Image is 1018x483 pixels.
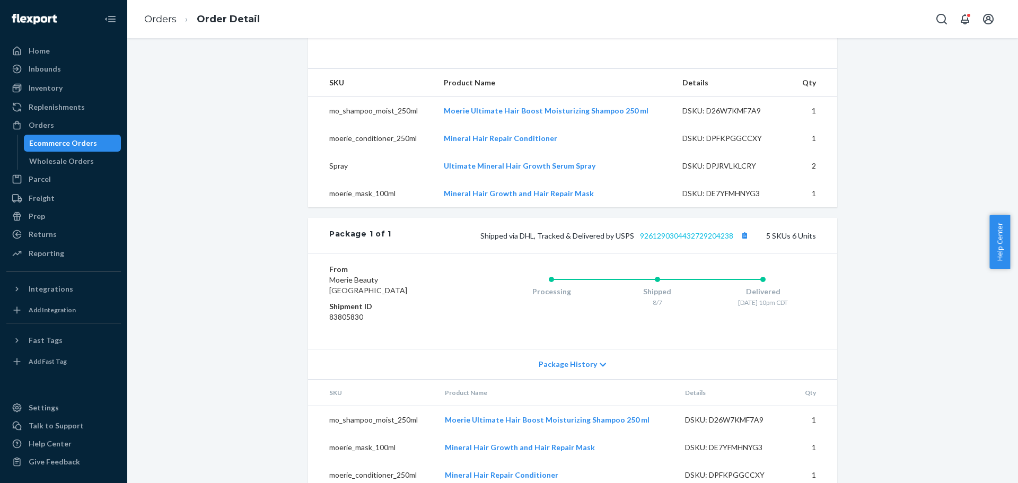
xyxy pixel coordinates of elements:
dt: Shipment ID [329,301,456,312]
div: Talk to Support [29,420,84,431]
a: Add Integration [6,302,121,319]
span: Moerie Beauty [GEOGRAPHIC_DATA] [329,275,407,295]
img: Flexport logo [12,14,57,24]
div: Give Feedback [29,456,80,467]
div: Shipped [604,286,710,297]
div: Home [29,46,50,56]
td: 1 [793,406,838,434]
td: moerie_conditioner_250ml [308,125,435,152]
th: Details [677,380,793,406]
td: 1 [793,434,838,461]
span: Shipped via DHL, Tracked & Delivered by USPS [480,231,751,240]
th: Product Name [435,69,674,97]
div: Package 1 of 1 [329,229,391,242]
dt: From [329,264,456,275]
a: Talk to Support [6,417,121,434]
div: DSKU: D26W7KMF7A9 [685,415,785,425]
div: [DATE] 10pm CDT [710,298,816,307]
button: Open notifications [954,8,976,30]
a: Add Fast Tag [6,353,121,370]
div: Add Fast Tag [29,357,67,366]
th: Qty [793,380,838,406]
td: 1 [791,125,837,152]
div: Replenishments [29,102,85,112]
div: DSKU: DE7YFMHNYG3 [685,442,785,453]
div: Reporting [29,248,64,259]
a: Moerie Ultimate Hair Boost Moisturizing Shampoo 250 ml [444,106,648,115]
td: moerie_mask_100ml [308,180,435,207]
a: Returns [6,226,121,243]
dd: 83805830 [329,312,456,322]
div: Settings [29,402,59,413]
a: Freight [6,190,121,207]
th: Details [674,69,791,97]
a: Mineral Hair Growth and Hair Repair Mask [445,443,595,452]
div: Parcel [29,174,51,185]
div: DSKU: DE7YFMHNYG3 [682,188,782,199]
button: Help Center [989,215,1010,269]
td: 2 [791,152,837,180]
a: Home [6,42,121,59]
div: Prep [29,211,45,222]
a: Parcel [6,171,121,188]
button: Copy tracking number [738,229,751,242]
div: Ecommerce Orders [29,138,97,148]
a: Orders [6,117,121,134]
a: Prep [6,208,121,225]
td: 1 [791,180,837,207]
a: Orders [144,13,177,25]
td: 1 [791,97,837,125]
a: Mineral Hair Repair Conditioner [444,134,557,143]
span: Package History [539,359,597,370]
th: SKU [308,380,436,406]
div: Inbounds [29,64,61,74]
td: mo_shampoo_moist_250ml [308,97,435,125]
div: Delivered [710,286,816,297]
a: Mineral Hair Growth and Hair Repair Mask [444,189,594,198]
button: Open Search Box [931,8,952,30]
div: Fast Tags [29,335,63,346]
a: Replenishments [6,99,121,116]
div: 5 SKUs 6 Units [391,229,816,242]
a: Mineral Hair Repair Conditioner [445,470,558,479]
div: DSKU: DPJRVLKLCRY [682,161,782,171]
div: Orders [29,120,54,130]
button: Open account menu [978,8,999,30]
button: Give Feedback [6,453,121,470]
a: 9261290304432729204238 [640,231,733,240]
td: moerie_mask_100ml [308,434,436,461]
a: Help Center [6,435,121,452]
a: Inventory [6,80,121,96]
a: Ecommerce Orders [24,135,121,152]
div: Inventory [29,83,63,93]
button: Fast Tags [6,332,121,349]
th: Qty [791,69,837,97]
a: Order Detail [197,13,260,25]
div: Freight [29,193,55,204]
div: Returns [29,229,57,240]
div: Wholesale Orders [29,156,94,166]
div: DSKU: D26W7KMF7A9 [682,106,782,116]
div: Processing [498,286,604,297]
a: Reporting [6,245,121,262]
ol: breadcrumbs [136,4,268,35]
a: Wholesale Orders [24,153,121,170]
a: Moerie Ultimate Hair Boost Moisturizing Shampoo 250 ml [445,415,650,424]
button: Close Navigation [100,8,121,30]
div: 8/7 [604,298,710,307]
div: DSKU: DPFKPGGCCXY [682,133,782,144]
td: Spray [308,152,435,180]
td: mo_shampoo_moist_250ml [308,406,436,434]
div: Help Center [29,438,72,449]
a: Inbounds [6,60,121,77]
a: Ultimate Mineral Hair Growth Serum Spray [444,161,595,170]
th: SKU [308,69,435,97]
div: Integrations [29,284,73,294]
a: Settings [6,399,121,416]
th: Product Name [436,380,677,406]
div: Add Integration [29,305,76,314]
div: DSKU: DPFKPGGCCXY [685,470,785,480]
button: Integrations [6,280,121,297]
